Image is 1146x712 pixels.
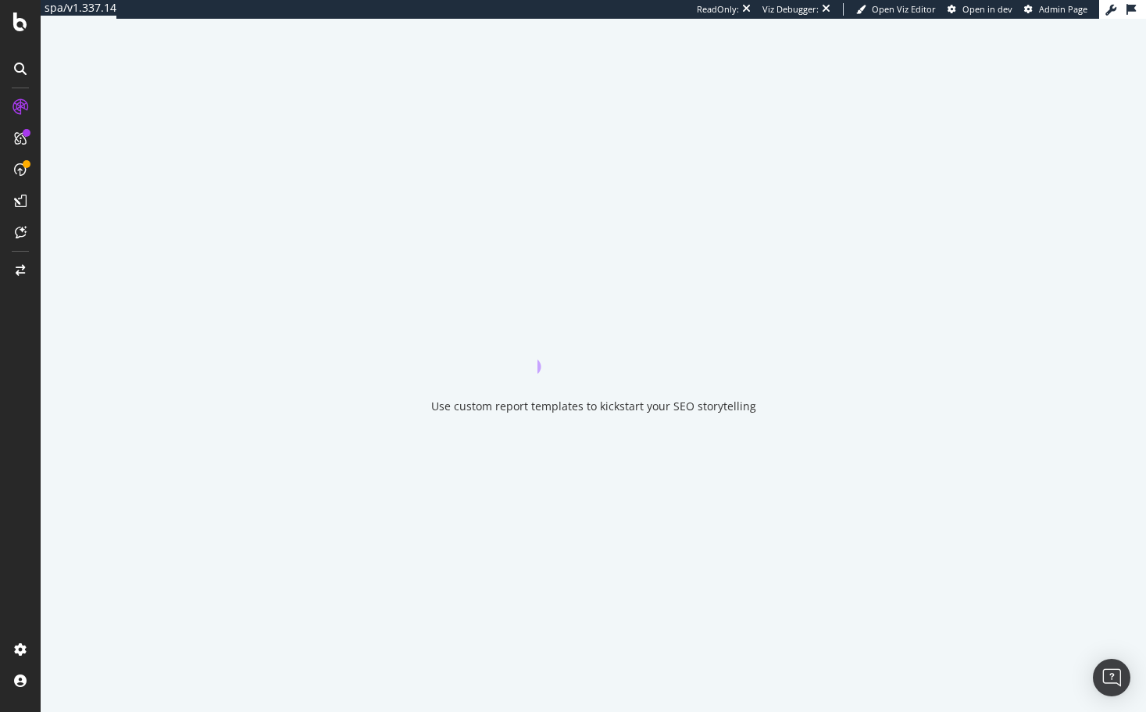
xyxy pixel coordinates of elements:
[948,3,1012,16] a: Open in dev
[1093,659,1130,696] div: Open Intercom Messenger
[1039,3,1087,15] span: Admin Page
[1024,3,1087,16] a: Admin Page
[697,3,739,16] div: ReadOnly:
[537,317,650,374] div: animation
[962,3,1012,15] span: Open in dev
[856,3,936,16] a: Open Viz Editor
[762,3,819,16] div: Viz Debugger:
[872,3,936,15] span: Open Viz Editor
[431,399,756,414] div: Use custom report templates to kickstart your SEO storytelling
